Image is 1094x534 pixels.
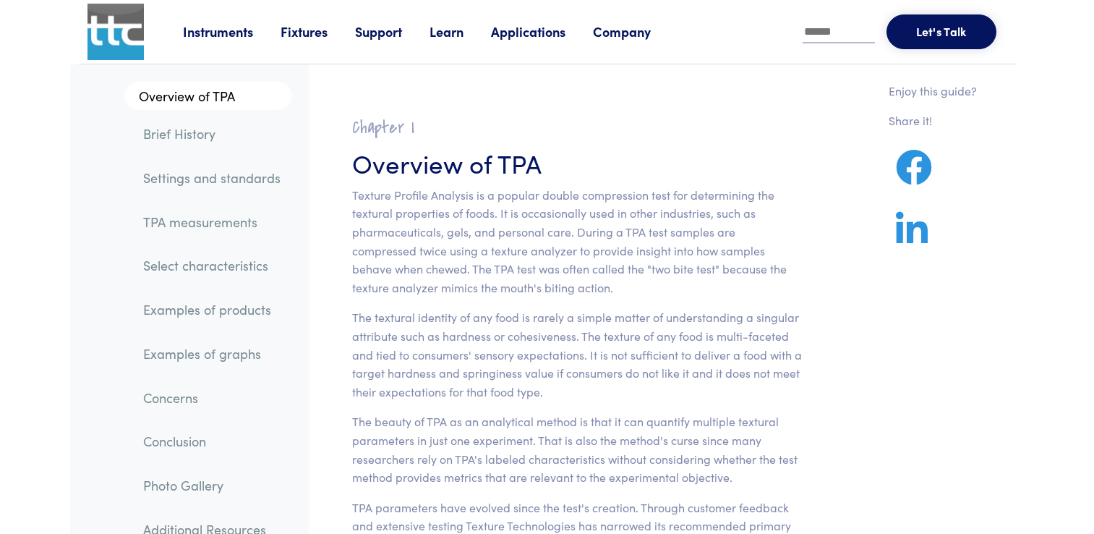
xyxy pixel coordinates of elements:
a: Select characteristics [132,249,292,282]
a: Photo Gallery [132,469,292,502]
a: Concerns [132,381,292,415]
a: Support [355,22,430,41]
a: Applications [491,22,593,41]
a: Examples of products [132,293,292,326]
p: The beauty of TPA as an analytical method is that it can quantify multiple textural parameters in... [352,412,803,486]
a: Conclusion [132,425,292,458]
h2: Chapter I [352,116,803,139]
a: TPA measurements [132,205,292,239]
a: Fixtures [281,22,355,41]
a: Examples of graphs [132,337,292,370]
a: Learn [430,22,491,41]
h3: Overview of TPA [352,145,803,180]
a: Share on LinkedIn [889,229,935,247]
p: Enjoy this guide? [889,82,977,101]
a: Company [593,22,678,41]
a: Brief History [132,117,292,151]
p: The textural identity of any food is rarely a simple matter of understanding a singular attribute... [352,308,803,401]
p: Share it! [889,111,977,130]
a: Overview of TPA [124,82,292,111]
a: Settings and standards [132,161,292,195]
img: ttc_logo_1x1_v1.0.png [87,4,144,60]
button: Let's Talk [886,14,996,49]
p: Texture Profile Analysis is a popular double compression test for determining the textural proper... [352,186,803,297]
a: Instruments [183,22,281,41]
